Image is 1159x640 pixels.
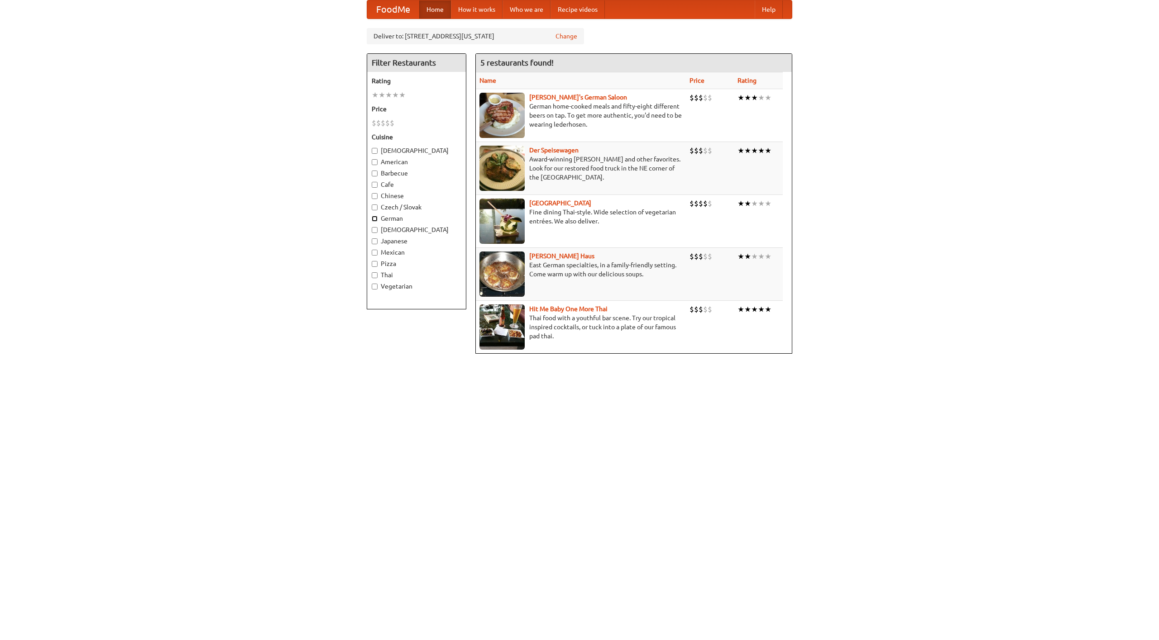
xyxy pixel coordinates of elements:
li: ★ [765,93,771,103]
input: American [372,159,378,165]
li: ★ [372,90,378,100]
li: ★ [738,304,744,314]
p: Award-winning [PERSON_NAME] and other favorites. Look for our restored food truck in the NE corne... [479,155,682,182]
li: $ [372,118,376,128]
li: ★ [738,93,744,103]
input: Vegetarian [372,284,378,289]
li: $ [703,251,708,261]
li: ★ [758,146,765,156]
li: $ [694,93,699,103]
input: Barbecue [372,171,378,176]
input: Chinese [372,193,378,199]
li: ★ [758,251,765,261]
li: ★ [738,146,744,156]
a: FoodMe [367,0,419,19]
li: ★ [744,146,751,156]
div: Deliver to: [STREET_ADDRESS][US_STATE] [367,28,584,44]
li: $ [703,146,708,156]
label: Japanese [372,237,461,246]
li: $ [694,146,699,156]
input: German [372,216,378,222]
li: ★ [758,93,765,103]
img: speisewagen.jpg [479,146,525,191]
li: $ [708,251,712,261]
li: ★ [765,199,771,209]
li: ★ [744,199,751,209]
h5: Rating [372,76,461,85]
a: How it works [451,0,503,19]
li: $ [708,199,712,209]
li: ★ [392,90,399,100]
li: ★ [751,146,758,156]
label: Mexican [372,248,461,257]
li: ★ [758,304,765,314]
a: Rating [738,77,757,84]
li: $ [690,199,694,209]
li: $ [708,93,712,103]
img: esthers.jpg [479,93,525,138]
li: ★ [744,93,751,103]
label: German [372,214,461,223]
li: ★ [751,251,758,261]
li: $ [694,251,699,261]
li: ★ [744,304,751,314]
li: ★ [765,304,771,314]
li: ★ [378,90,385,100]
input: Czech / Slovak [372,204,378,210]
p: Fine dining Thai-style. Wide selection of vegetarian entrées. We also deliver. [479,208,682,226]
a: Who we are [503,0,551,19]
li: ★ [765,146,771,156]
a: [GEOGRAPHIC_DATA] [529,199,591,207]
li: ★ [738,251,744,261]
a: Change [556,32,577,41]
li: $ [708,146,712,156]
li: $ [703,199,708,209]
input: Mexican [372,250,378,256]
a: Name [479,77,496,84]
img: kohlhaus.jpg [479,251,525,297]
li: ★ [758,199,765,209]
label: Czech / Slovak [372,203,461,212]
h5: Price [372,104,461,114]
label: Chinese [372,191,461,200]
label: [DEMOGRAPHIC_DATA] [372,225,461,234]
h5: Cuisine [372,133,461,142]
h4: Filter Restaurants [367,54,466,72]
li: $ [694,304,699,314]
a: [PERSON_NAME] Haus [529,252,594,260]
li: $ [703,304,708,314]
li: $ [690,93,694,103]
a: Der Speisewagen [529,147,579,154]
a: Help [755,0,783,19]
li: $ [381,118,385,128]
label: Vegetarian [372,282,461,291]
li: $ [699,304,703,314]
li: ★ [751,304,758,314]
li: ★ [738,199,744,209]
label: Thai [372,270,461,280]
input: [DEMOGRAPHIC_DATA] [372,227,378,233]
label: Cafe [372,180,461,189]
li: $ [699,199,703,209]
li: ★ [765,251,771,261]
img: babythai.jpg [479,304,525,350]
li: $ [708,304,712,314]
input: Pizza [372,261,378,267]
p: East German specialties, in a family-friendly setting. Come warm up with our delicious soups. [479,261,682,279]
li: ★ [751,93,758,103]
a: Hit Me Baby One More Thai [529,305,608,313]
a: [PERSON_NAME]'s German Saloon [529,94,627,101]
input: Japanese [372,238,378,244]
li: $ [699,251,703,261]
label: Barbecue [372,169,461,178]
p: German home-cooked meals and fifty-eight different beers on tap. To get more authentic, you'd nee... [479,102,682,129]
li: $ [690,146,694,156]
input: Thai [372,272,378,278]
li: $ [376,118,381,128]
li: $ [690,251,694,261]
li: $ [385,118,390,128]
